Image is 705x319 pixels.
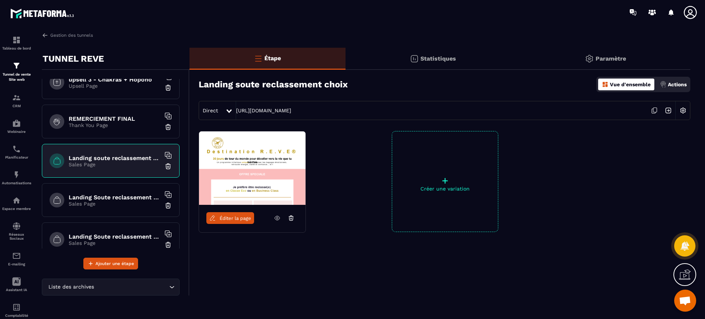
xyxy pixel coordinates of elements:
a: formationformationCRM [2,88,31,113]
a: Éditer la page [206,212,254,224]
p: Étape [264,55,281,62]
a: Gestion des tunnels [42,32,93,39]
a: automationsautomationsEspace membre [2,191,31,216]
p: Créer une variation [392,186,498,192]
img: setting-w.858f3a88.svg [676,104,690,117]
p: Planificateur [2,155,31,159]
span: Éditer la page [220,215,251,221]
img: accountant [12,303,21,312]
img: setting-gr.5f69749f.svg [585,54,594,63]
img: image [199,131,305,205]
p: Thank You Page [69,122,160,128]
img: arrow-next.bcc2205e.svg [661,104,675,117]
a: [URL][DOMAIN_NAME] [236,108,291,113]
img: arrow [42,32,48,39]
p: Sales Page [69,162,160,167]
h6: Landing Soute reclassement Eco paiement [69,194,160,201]
img: trash [164,84,172,91]
p: Actions [668,81,687,87]
input: Search for option [95,283,167,291]
img: email [12,251,21,260]
img: bars-o.4a397970.svg [254,54,263,63]
img: trash [164,202,172,209]
img: dashboard-orange.40269519.svg [602,81,608,88]
a: formationformationTunnel de vente Site web [2,56,31,88]
p: Réseaux Sociaux [2,232,31,240]
p: Assistant IA [2,288,31,292]
img: formation [12,61,21,70]
p: Paramètre [596,55,626,62]
img: automations [12,170,21,179]
h6: Landing soute reclassement choix [69,155,160,162]
img: trash [164,241,172,249]
span: Ajouter une étape [95,260,134,267]
p: Tableau de bord [2,46,31,50]
span: Liste des archives [47,283,95,291]
a: formationformationTableau de bord [2,30,31,56]
p: Espace membre [2,207,31,211]
p: Comptabilité [2,313,31,318]
p: TUNNEL REVE [43,51,104,66]
img: trash [164,163,172,170]
a: schedulerschedulerPlanificateur [2,139,31,165]
p: Webinaire [2,130,31,134]
img: automations [12,119,21,128]
a: Assistant IA [2,272,31,297]
a: social-networksocial-networkRéseaux Sociaux [2,216,31,246]
img: formation [12,36,21,44]
p: Sales Page [69,201,160,207]
img: actions.d6e523a2.png [660,81,666,88]
img: stats.20deebd0.svg [410,54,419,63]
img: logo [10,7,76,20]
span: Direct [203,108,218,113]
p: Tunnel de vente Site web [2,72,31,82]
a: emailemailE-mailing [2,246,31,272]
p: Sales Page [69,240,160,246]
p: Upsell Page [69,83,160,89]
p: Automatisations [2,181,31,185]
img: automations [12,196,21,205]
img: social-network [12,222,21,231]
p: Vue d'ensemble [610,81,651,87]
p: CRM [2,104,31,108]
h3: Landing soute reclassement choix [199,79,348,90]
img: scheduler [12,145,21,153]
div: Ouvrir le chat [674,290,696,312]
p: E-mailing [2,262,31,266]
div: Search for option [42,279,180,296]
a: automationsautomationsAutomatisations [2,165,31,191]
h6: REMERCIEMENT FINAL [69,115,160,122]
h6: Landing Soute reclassement Business paiement [69,233,160,240]
h6: upsell 3 - Chakras + Hopono [69,76,160,83]
img: formation [12,93,21,102]
img: trash [164,123,172,131]
a: automationsautomationsWebinaire [2,113,31,139]
p: Statistiques [420,55,456,62]
button: Ajouter une étape [83,258,138,269]
p: + [392,175,498,186]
